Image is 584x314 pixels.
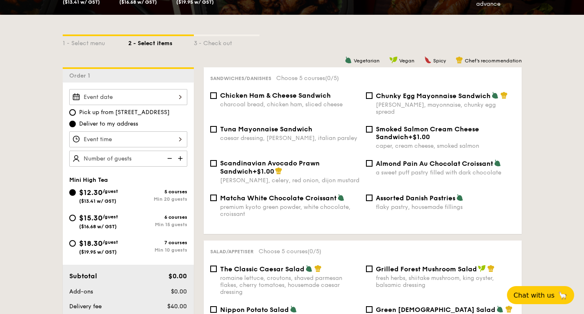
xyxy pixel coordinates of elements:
[69,272,97,280] span: Subtotal
[69,109,76,116] input: Pick up from [STREET_ADDRESS]
[220,194,336,202] span: Matcha White Chocolate Croissant
[163,151,175,166] img: icon-reduce.1d2dbef1.svg
[69,288,93,295] span: Add-ons
[79,213,102,222] span: $15.30
[305,265,313,272] img: icon-vegetarian.fe4039eb.svg
[558,291,568,300] span: 🦙
[456,56,463,64] img: icon-chef-hat.a58ddaea.svg
[210,195,217,201] input: Matcha White Chocolate Croissantpremium kyoto green powder, white chocolate, croissant
[128,36,194,48] div: 2 - Select items
[220,92,331,99] span: Chicken Ham & Cheese Sandwich
[307,248,321,255] span: (0/5)
[69,72,93,79] span: Order 1
[79,120,138,128] span: Deliver to my address
[478,265,486,272] img: icon-vegan.f8ff3823.svg
[210,76,271,81] span: Sandwiches/Danishes
[210,92,217,99] input: Chicken Ham & Cheese Sandwichcharcoal bread, chicken ham, sliced cheese
[128,240,187,245] div: 7 courses
[325,75,339,82] span: (0/5)
[424,56,432,64] img: icon-spicy.37a8142b.svg
[276,75,339,82] span: Choose 5 courses
[354,58,379,64] span: Vegetarian
[376,160,493,167] span: Almond Pain Au Chocolat Croissant
[314,265,322,272] img: icon-chef-hat.a58ddaea.svg
[128,214,187,220] div: 6 courses
[175,151,187,166] img: icon-add.58712e84.svg
[210,249,254,254] span: Salad/Appetiser
[69,189,76,196] input: $12.30/guest($13.41 w/ GST)5 coursesMin 20 guests
[376,125,479,141] span: Smoked Salmon Cream Cheese Sandwich
[128,189,187,195] div: 5 courses
[69,303,102,310] span: Delivery fee
[366,306,373,313] input: Green [DEMOGRAPHIC_DATA] Saladcherry tomato, [PERSON_NAME], feta cheese
[433,58,446,64] span: Spicy
[69,215,76,221] input: $15.30/guest($16.68 w/ GST)6 coursesMin 15 guests
[220,275,359,296] div: romaine lettuce, croutons, shaved parmesan flakes, cherry tomatoes, housemade caesar dressing
[376,101,515,115] div: [PERSON_NAME], mayonnaise, chunky egg spread
[128,247,187,253] div: Min 10 guests
[79,239,102,248] span: $18.30
[128,196,187,202] div: Min 20 guests
[220,265,304,273] span: The Classic Caesar Salad
[487,265,495,272] img: icon-chef-hat.a58ddaea.svg
[220,306,289,314] span: Nippon Potato Salad
[366,195,373,201] input: Assorted Danish Pastriesflaky pastry, housemade fillings
[376,169,515,176] div: a sweet puff pastry filled with dark chocolate
[376,265,477,273] span: Grilled Forest Mushroom Salad
[210,266,217,272] input: The Classic Caesar Saladromaine lettuce, croutons, shaved parmesan flakes, cherry tomatoes, house...
[259,248,321,255] span: Choose 5 courses
[376,142,515,149] div: caper, cream cheese, smoked salmon
[465,58,522,64] span: Chef's recommendation
[366,266,373,272] input: Grilled Forest Mushroom Saladfresh herbs, shiitake mushroom, king oyster, balsamic dressing
[79,108,170,117] span: Pick up from [STREET_ADDRESS]
[494,159,501,167] img: icon-vegetarian.fe4039eb.svg
[507,286,574,304] button: Chat with us🦙
[376,204,515,211] div: flaky pastry, housemade fillings
[167,303,187,310] span: $40.00
[102,188,118,194] span: /guest
[505,305,513,313] img: icon-chef-hat.a58ddaea.svg
[69,151,187,167] input: Number of guests
[500,92,508,99] img: icon-chef-hat.a58ddaea.svg
[79,249,117,255] span: ($19.95 w/ GST)
[408,133,430,141] span: +$1.00
[389,56,398,64] img: icon-vegan.f8ff3823.svg
[290,305,297,313] img: icon-vegetarian.fe4039eb.svg
[220,135,359,142] div: caesar dressing, [PERSON_NAME], italian parsley
[210,160,217,167] input: Scandinavian Avocado Prawn Sandwich+$1.00[PERSON_NAME], celery, red onion, dijon mustard
[128,222,187,227] div: Min 15 guests
[69,89,187,105] input: Event date
[194,36,259,48] div: 3 - Check out
[337,194,345,201] img: icon-vegetarian.fe4039eb.svg
[69,131,187,147] input: Event time
[220,101,359,108] div: charcoal bread, chicken ham, sliced cheese
[220,159,320,175] span: Scandinavian Avocado Prawn Sandwich
[456,194,464,201] img: icon-vegetarian.fe4039eb.svg
[210,126,217,133] input: Tuna Mayonnaise Sandwichcaesar dressing, [PERSON_NAME], italian parsley
[79,224,117,229] span: ($16.68 w/ GST)
[376,194,455,202] span: Assorted Danish Pastries
[376,275,515,289] div: fresh herbs, shiitake mushroom, king oyster, balsamic dressing
[366,126,373,133] input: Smoked Salmon Cream Cheese Sandwich+$1.00caper, cream cheese, smoked salmon
[275,167,282,174] img: icon-chef-hat.a58ddaea.svg
[366,160,373,167] input: Almond Pain Au Chocolat Croissanta sweet puff pastry filled with dark chocolate
[102,239,118,245] span: /guest
[376,92,491,100] span: Chunky Egg Mayonnaise Sandwich
[171,288,187,295] span: $0.00
[345,56,352,64] img: icon-vegetarian.fe4039eb.svg
[63,36,128,48] div: 1 - Select menu
[366,92,373,99] input: Chunky Egg Mayonnaise Sandwich[PERSON_NAME], mayonnaise, chunky egg spread
[252,167,274,175] span: +$1.00
[220,125,312,133] span: Tuna Mayonnaise Sandwich
[102,214,118,220] span: /guest
[491,92,499,99] img: icon-vegetarian.fe4039eb.svg
[220,177,359,184] div: [PERSON_NAME], celery, red onion, dijon mustard
[79,188,102,197] span: $12.30
[220,204,359,218] div: premium kyoto green powder, white chocolate, croissant
[69,240,76,247] input: $18.30/guest($19.95 w/ GST)7 coursesMin 10 guests
[168,272,187,280] span: $0.00
[79,198,116,204] span: ($13.41 w/ GST)
[496,305,504,313] img: icon-vegetarian.fe4039eb.svg
[69,176,108,183] span: Mini High Tea
[210,306,217,313] input: Nippon Potato Saladpremium japanese mayonnaise, golden russet potato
